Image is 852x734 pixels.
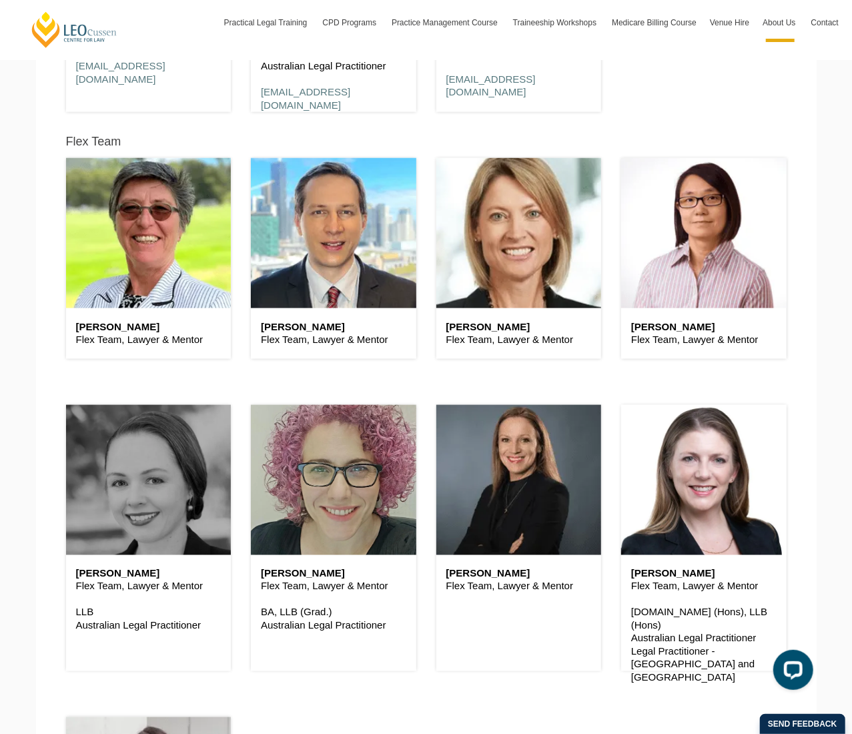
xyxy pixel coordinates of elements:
p: Flex Team, Lawyer & Mentor [76,580,222,593]
a: [EMAIL_ADDRESS][DOMAIN_NAME] [261,86,350,111]
h6: [PERSON_NAME] [261,322,406,333]
p: Flex Team, Lawyer & Mentor [631,580,777,593]
a: Practical Legal Training [218,3,316,42]
p: [DOMAIN_NAME] (Hons), LLB (Hons) Australian Legal Practitioner Legal Practitioner - [GEOGRAPHIC_D... [631,606,777,684]
a: Practice Management Course [385,3,506,42]
p: Flex Team, Lawyer & Mentor [631,333,777,346]
a: [PERSON_NAME] Centre for Law [30,11,119,49]
a: About Us [756,3,804,42]
a: Venue Hire [703,3,756,42]
p: Flex Team, Lawyer & Mentor [446,333,592,346]
p: Flex Team, Lawyer & Mentor [261,580,406,593]
p: BA, LLB (Grad.) Australian Legal Practitioner [261,606,406,632]
h6: [PERSON_NAME] [631,322,777,333]
a: [EMAIL_ADDRESS][DOMAIN_NAME] [446,73,536,98]
p: Flex Team, Lawyer & Mentor [446,580,592,593]
p: Flex Team, Lawyer & Mentor [261,333,406,346]
a: [EMAIL_ADDRESS][DOMAIN_NAME] [76,60,165,85]
h6: [PERSON_NAME] [261,569,406,580]
iframe: LiveChat chat widget [763,645,819,701]
a: Traineeship Workshops [506,3,605,42]
p: LLB Australian Legal Practitioner [76,606,222,632]
p: Flex Team, Lawyer & Mentor [76,333,222,346]
h6: [PERSON_NAME] [446,322,592,333]
h6: [PERSON_NAME] [446,569,592,580]
h5: Flex Team [66,135,121,149]
a: CPD Programs [316,3,385,42]
h6: [PERSON_NAME] [631,569,777,580]
h6: [PERSON_NAME] [76,569,222,580]
h6: [PERSON_NAME] [76,322,222,333]
a: Contact [805,3,845,42]
a: Medicare Billing Course [605,3,703,42]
